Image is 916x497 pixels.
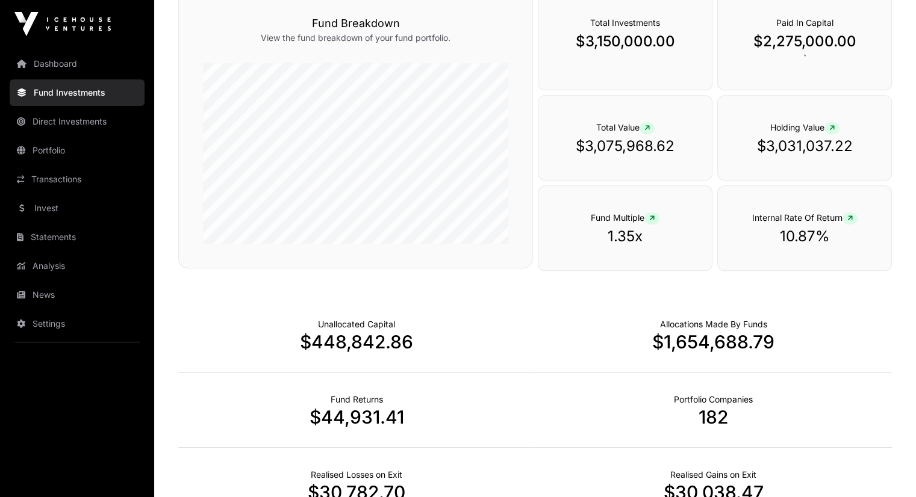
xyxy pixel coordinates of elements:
[331,394,383,406] p: Realised Returns from Funds
[562,137,688,156] p: $3,075,968.62
[10,79,145,106] a: Fund Investments
[10,224,145,250] a: Statements
[742,137,867,156] p: $3,031,037.22
[178,331,535,353] p: $448,842.86
[14,12,111,36] img: Icehouse Ventures Logo
[10,137,145,164] a: Portfolio
[311,469,402,481] p: Net Realised on Negative Exits
[535,331,893,353] p: $1,654,688.79
[752,212,858,223] span: Internal Rate Of Return
[660,318,767,330] p: Capital Deployed Into Companies
[670,469,756,481] p: Net Realised on Positive Exits
[10,195,145,221] a: Invest
[742,32,867,51] p: $2,275,000.00
[203,15,508,32] h3: Fund Breakdown
[742,227,867,246] p: 10.87%
[562,227,688,246] p: 1.35x
[591,212,659,223] span: Fund Multiple
[10,108,145,135] a: Direct Investments
[178,406,535,428] p: $44,931.41
[562,32,688,51] p: $3,150,000.00
[856,439,916,497] iframe: Chat Widget
[674,394,753,406] p: Number of Companies Deployed Into
[10,282,145,308] a: News
[776,17,833,28] span: Paid In Capital
[770,122,840,132] span: Holding Value
[590,17,660,28] span: Total Investments
[10,310,145,337] a: Settings
[10,51,145,77] a: Dashboard
[318,318,395,330] p: Cash not yet allocated
[535,406,893,428] p: 182
[203,32,508,44] p: View the fund breakdown of your fund portfolio.
[10,253,145,279] a: Analysis
[596,122,655,132] span: Total Value
[10,166,145,193] a: Transactions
